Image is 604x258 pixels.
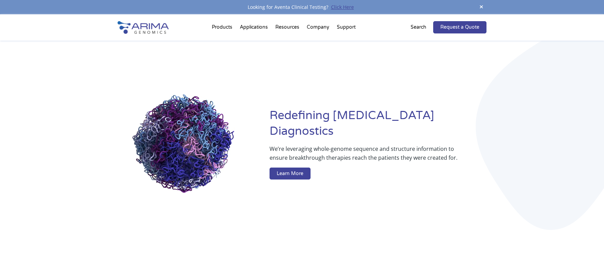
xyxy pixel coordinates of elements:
[118,21,169,34] img: Arima-Genomics-logo
[328,4,357,10] a: Click Here
[433,21,486,33] a: Request a Quote
[270,108,486,144] h1: Redefining [MEDICAL_DATA] Diagnostics
[570,225,604,258] iframe: Chat Widget
[411,23,426,32] p: Search
[270,144,459,168] p: We’re leveraging whole-genome sequence and structure information to ensure breakthrough therapies...
[270,168,311,180] a: Learn More
[118,3,486,12] div: Looking for Aventa Clinical Testing?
